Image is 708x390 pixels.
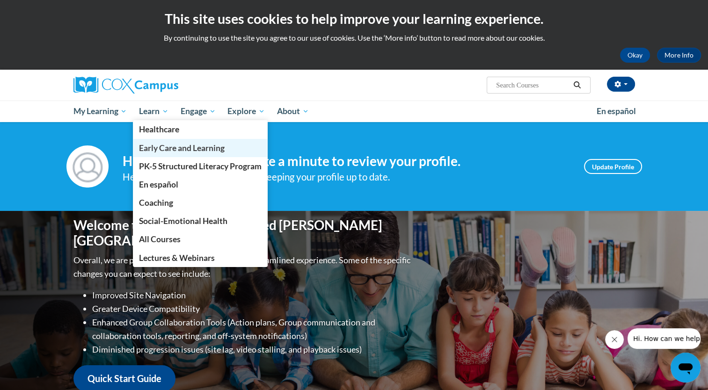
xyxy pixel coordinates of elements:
a: Engage [175,101,222,122]
span: Explore [227,106,265,117]
p: By continuing to use the site you agree to our use of cookies. Use the ‘More info’ button to read... [7,33,701,43]
a: About [271,101,315,122]
input: Search Courses [495,79,570,91]
span: Lectures & Webinars [139,253,215,263]
h4: Hi [PERSON_NAME]! Take a minute to review your profile. [123,153,570,169]
button: Okay [620,48,650,63]
span: Engage [181,106,216,117]
div: Help improve your experience by keeping your profile up to date. [123,169,570,185]
button: Search [570,79,584,91]
span: En español [597,106,636,116]
li: Improved Site Navigation [92,289,413,302]
a: More Info [657,48,701,63]
span: My Learning [73,106,127,117]
span: Healthcare [139,124,179,134]
span: Learn [139,106,168,117]
a: Healthcare [133,120,268,138]
a: En español [133,175,268,194]
h1: Welcome to the new and improved [PERSON_NAME][GEOGRAPHIC_DATA] [73,217,413,249]
a: Cox Campus [73,77,251,94]
a: Learn [133,101,175,122]
li: Diminished progression issues (site lag, video stalling, and playback issues) [92,343,413,356]
a: PK-5 Structured Literacy Program [133,157,268,175]
a: All Courses [133,230,268,248]
span: Social-Emotional Health [139,216,227,226]
button: Account Settings [607,77,635,92]
a: Early Care and Learning [133,139,268,157]
iframe: Close message [605,330,624,349]
span: Early Care and Learning [139,143,225,153]
span: Coaching [139,198,173,208]
a: Social-Emotional Health [133,212,268,230]
a: Update Profile [584,159,642,174]
a: My Learning [67,101,133,122]
span: All Courses [139,234,181,244]
span: En español [139,180,178,189]
li: Enhanced Group Collaboration Tools (Action plans, Group communication and collaboration tools, re... [92,316,413,343]
h2: This site uses cookies to help improve your learning experience. [7,9,701,28]
li: Greater Device Compatibility [92,302,413,316]
div: Main menu [59,101,649,122]
iframe: Message from company [628,328,701,349]
a: En español [591,101,642,121]
a: Lectures & Webinars [133,249,268,267]
a: Coaching [133,194,268,212]
img: Cox Campus [73,77,178,94]
iframe: Button to launch messaging window [671,353,701,383]
span: About [277,106,309,117]
span: Hi. How can we help? [6,7,76,14]
span: PK-5 Structured Literacy Program [139,161,262,171]
p: Overall, we are proud to provide you with a more streamlined experience. Some of the specific cha... [73,253,413,281]
img: Profile Image [66,145,109,188]
a: Explore [221,101,271,122]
